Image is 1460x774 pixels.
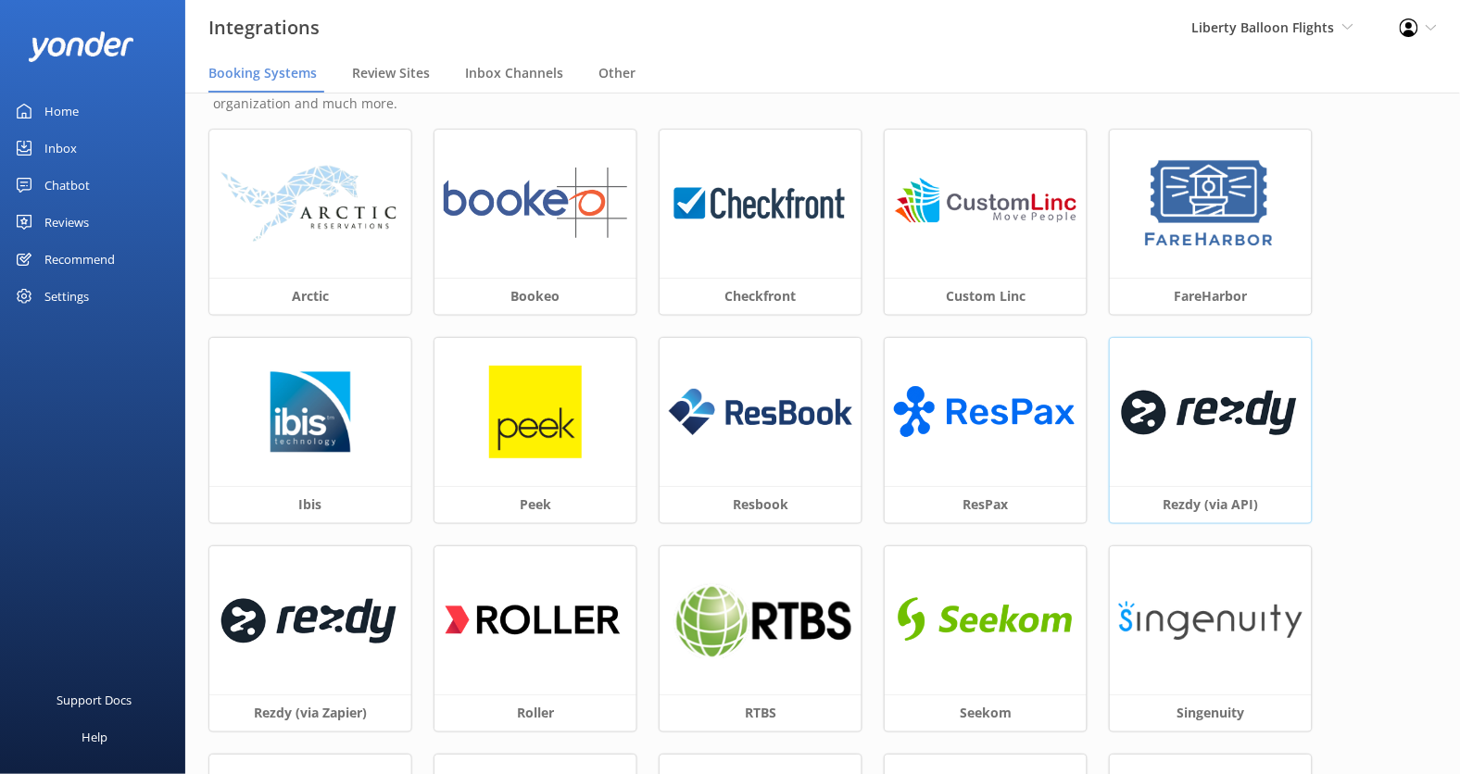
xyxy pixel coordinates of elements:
[1110,486,1312,523] h3: Rezdy (via API)
[1192,19,1335,36] span: Liberty Balloon Flights
[489,366,582,458] img: peek_logo.png
[465,64,563,82] span: Inbox Channels
[598,64,636,82] span: Other
[44,278,89,315] div: Settings
[660,694,862,731] h3: RTBS
[894,584,1077,655] img: 1616638368..png
[885,278,1087,315] h3: Custom Linc
[669,389,852,435] img: resbook_logo.png
[44,204,89,241] div: Reviews
[444,580,627,659] img: 1616660206..png
[219,580,402,659] img: 1619647509..png
[885,694,1087,731] h3: Seekom
[209,486,411,523] h3: Ibis
[219,164,402,243] img: arctic_logo.png
[1110,278,1312,315] h3: FareHarbor
[894,376,1077,447] img: ResPax
[208,13,320,43] h3: Integrations
[885,486,1087,523] h3: ResPax
[57,681,132,718] div: Support Docs
[1140,157,1280,250] img: 1629843345..png
[209,694,411,731] h3: Rezdy (via Zapier)
[434,694,636,731] h3: Roller
[434,278,636,315] h3: Bookeo
[1110,694,1312,731] h3: Singenuity
[1119,372,1303,451] img: 1624324453..png
[1119,599,1303,642] img: singenuity_logo.png
[209,278,411,315] h3: Arctic
[264,366,357,458] img: 1629776749..png
[352,64,430,82] span: Review Sites
[82,718,107,755] div: Help
[669,168,852,239] img: 1624323426..png
[44,167,90,204] div: Chatbot
[44,130,77,167] div: Inbox
[894,168,1077,239] img: 1624324618..png
[44,241,115,278] div: Recommend
[444,168,627,239] img: 1624324865..png
[44,93,79,130] div: Home
[669,581,852,659] img: 1624324537..png
[434,486,636,523] h3: Peek
[208,64,317,82] span: Booking Systems
[213,73,1432,115] p: Connect Yonder to your booking system or CRM to automatically trigger review requests, see custom...
[660,486,862,523] h3: Resbook
[660,278,862,315] h3: Checkfront
[28,31,134,62] img: yonder-white-logo.png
